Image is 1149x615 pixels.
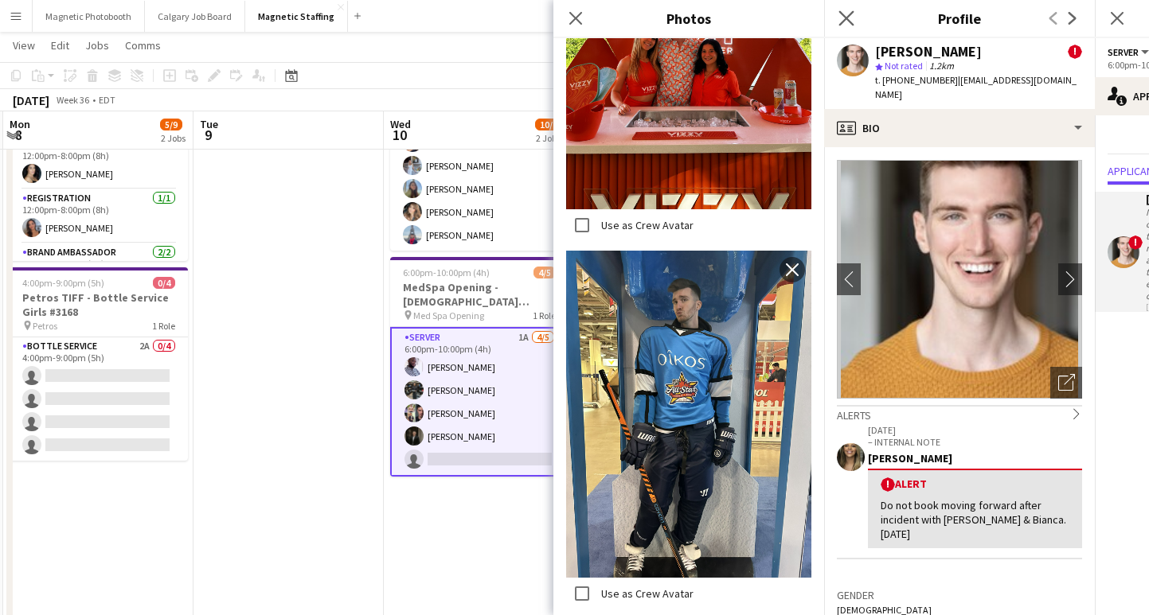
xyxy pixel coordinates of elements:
[533,309,556,321] span: 1 Role
[390,280,569,309] h3: MedSpa Opening - [DEMOGRAPHIC_DATA] Servers / Models
[197,126,218,144] span: 9
[1068,45,1082,59] span: !
[10,267,188,461] app-job-card: 4:00pm-9:00pm (5h)0/4Petros TIFF - Bottle Service Girls #3168 Petros1 RoleBottle Service2A0/44:00...
[10,189,188,243] app-card-role: Registration1/112:00pm-8:00pm (8h)[PERSON_NAME]
[390,117,411,131] span: Wed
[824,109,1095,147] div: Bio
[10,117,30,131] span: Mon
[85,38,109,53] span: Jobs
[837,160,1082,399] img: Crew avatar or photo
[45,35,76,56] a: Edit
[881,477,1069,492] div: Alert
[10,337,188,461] app-card-role: Bottle Service2A0/44:00pm-9:00pm (5h)
[119,35,167,56] a: Comms
[390,257,569,477] app-job-card: 6:00pm-10:00pm (4h)4/5MedSpa Opening - [DEMOGRAPHIC_DATA] Servers / Models Med Spa Opening1 RoleS...
[33,320,57,332] span: Petros
[533,267,556,278] span: 4/5
[10,135,188,189] app-card-role: Brand Ambassador1/112:00pm-8:00pm (8h)[PERSON_NAME]
[153,277,175,289] span: 0/4
[403,267,490,278] span: 6:00pm-10:00pm (4h)
[53,94,92,106] span: Week 36
[200,117,218,131] span: Tue
[51,38,69,53] span: Edit
[388,126,411,144] span: 10
[553,8,824,29] h3: Photos
[536,132,566,144] div: 2 Jobs
[152,320,175,332] span: 1 Role
[598,586,694,601] label: Use as Crew Avatar
[33,1,145,32] button: Magnetic Photobooth
[881,477,895,492] span: !
[885,60,923,72] span: Not rated
[926,60,957,72] span: 1.2km
[245,1,348,32] button: Magnetic Staffing
[1108,46,1139,58] span: Server
[145,1,245,32] button: Calgary Job Board
[390,327,569,477] app-card-role: Server1A4/56:00pm-10:00pm (4h)[PERSON_NAME][PERSON_NAME][PERSON_NAME][PERSON_NAME]
[161,132,186,144] div: 2 Jobs
[598,218,694,232] label: Use as Crew Avatar
[125,38,161,53] span: Comms
[868,451,1082,465] div: [PERSON_NAME]
[875,74,1077,100] span: | [EMAIL_ADDRESS][DOMAIN_NAME]
[535,119,567,130] span: 10/11
[824,8,1095,29] h3: Profile
[1128,235,1143,250] span: !
[868,424,1082,436] p: [DATE]
[837,588,1082,602] h3: Gender
[13,92,49,108] div: [DATE]
[6,35,41,56] a: View
[10,290,188,319] h3: Petros TIFF - Bottle Service Girls #3168
[881,498,1069,542] div: Do not book moving forward after incident with [PERSON_NAME] & Bianca. [DATE]
[10,243,188,321] app-card-role: Brand Ambassador2/24:00pm-9:00pm (5h)
[390,81,569,251] app-card-role: Brand Ambassador6/611:00am-2:00pm (3h)![PERSON_NAME][PERSON_NAME][PERSON_NAME][PERSON_NAME][PERSO...
[875,74,958,86] span: t. [PHONE_NUMBER]
[566,251,811,578] img: Crew photo 901937
[868,436,1082,448] p: – INTERNAL NOTE
[875,45,982,59] div: [PERSON_NAME]
[13,38,35,53] span: View
[79,35,115,56] a: Jobs
[413,309,484,321] span: Med Spa Opening
[99,94,115,106] div: EDT
[1050,367,1082,399] div: Open photos pop-in
[837,405,1082,422] div: Alerts
[160,119,182,130] span: 5/9
[22,277,104,289] span: 4:00pm-9:00pm (5h)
